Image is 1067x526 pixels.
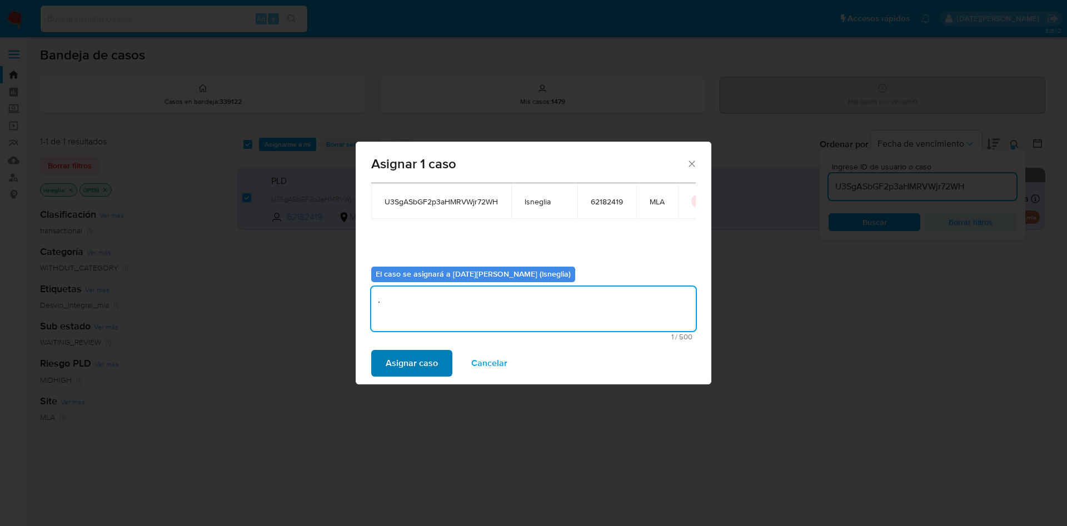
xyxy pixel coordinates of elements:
span: Cancelar [471,351,507,375]
span: Asignar 1 caso [371,157,686,171]
textarea: . [371,287,696,331]
span: Asignar caso [386,351,438,375]
span: 62182419 [591,197,623,207]
span: MLA [650,197,665,207]
div: assign-modal [356,142,711,384]
b: El caso se asignará a [DATE][PERSON_NAME] (lsneglia) [376,268,571,279]
span: lsneglia [525,197,564,207]
button: Cancelar [457,350,522,377]
button: Asignar caso [371,350,452,377]
button: Cerrar ventana [686,158,696,168]
span: Máximo 500 caracteres [375,333,692,340]
span: U3SgASbGF2p3aHMRVWjr72WH [385,197,498,207]
button: icon-button [691,194,705,208]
